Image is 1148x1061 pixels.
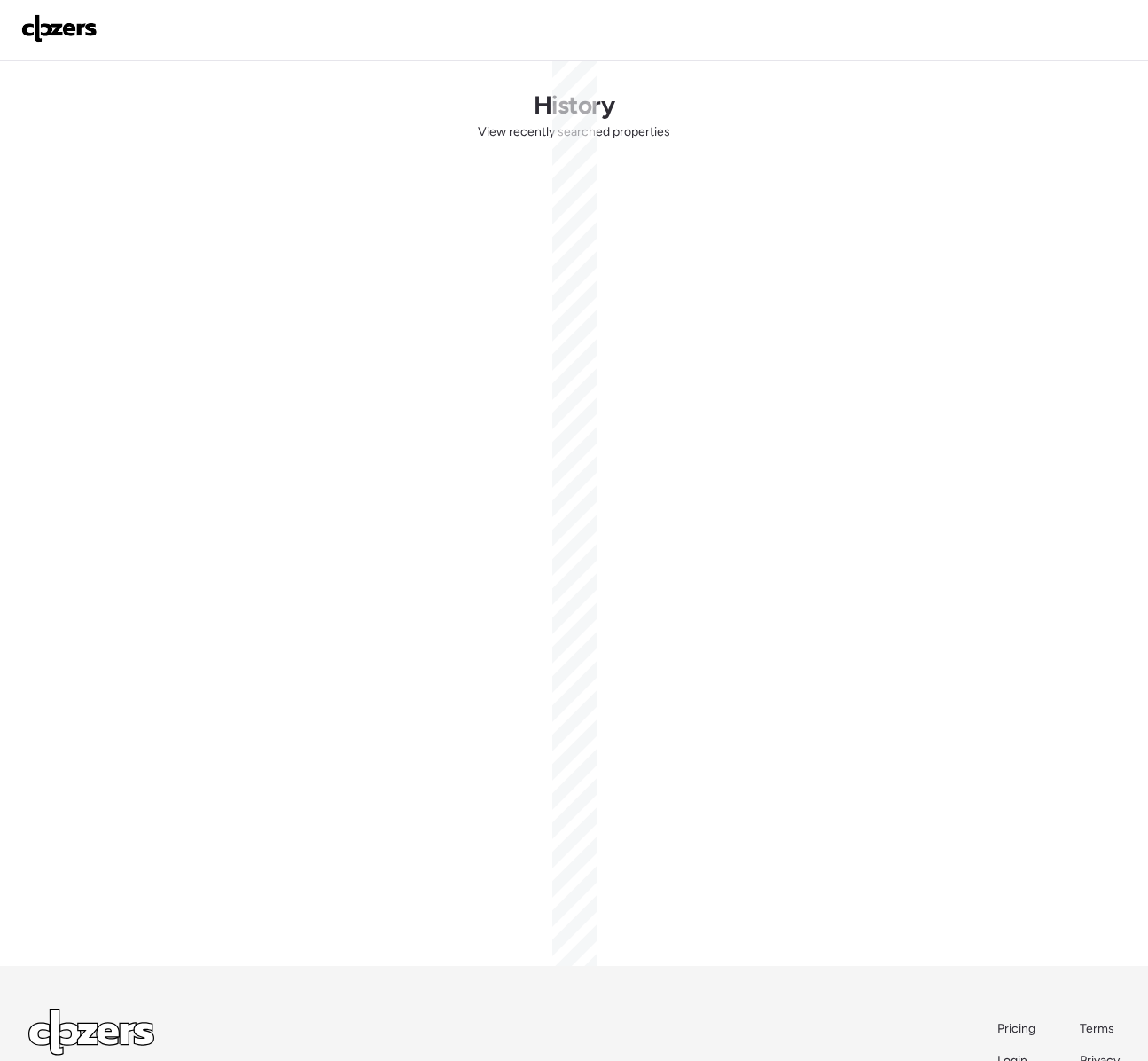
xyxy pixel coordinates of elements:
[997,1020,1037,1038] a: Pricing
[21,14,98,43] img: Logo
[478,123,670,141] span: View recently searched properties
[534,90,614,120] h1: History
[1080,1021,1114,1036] span: Terms
[28,1009,154,1056] img: Logo Light
[1080,1020,1120,1038] a: Terms
[997,1021,1035,1036] span: Pricing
